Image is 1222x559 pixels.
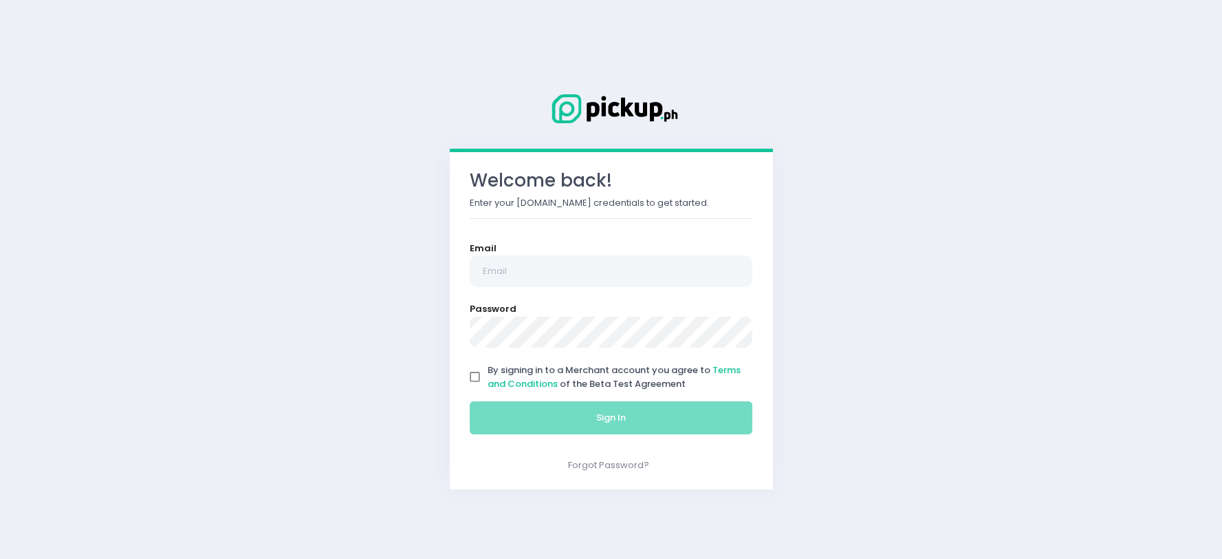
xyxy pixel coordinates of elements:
[470,255,753,287] input: Email
[543,92,680,126] img: Logo
[470,242,497,255] label: Email
[470,170,753,191] h3: Welcome back!
[470,302,516,316] label: Password
[568,458,649,472] a: Forgot Password?
[596,411,626,424] span: Sign In
[470,196,753,210] p: Enter your [DOMAIN_NAME] credentials to get started.
[488,363,741,390] span: By signing in to a Merchant account you agree to of the Beta Test Agreement
[488,363,741,390] a: Terms and Conditions
[470,401,753,434] button: Sign In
